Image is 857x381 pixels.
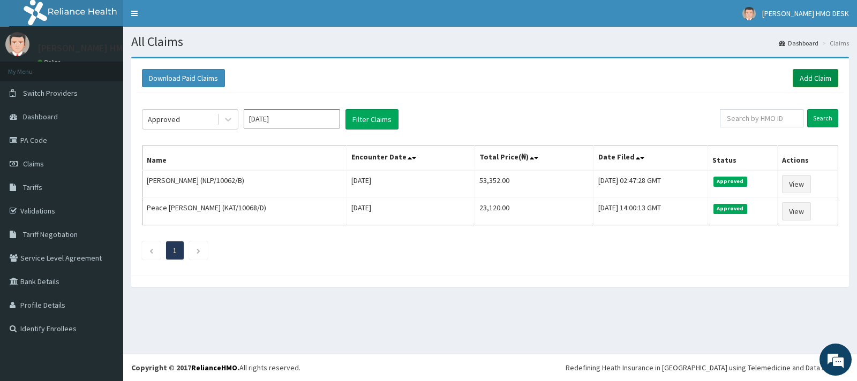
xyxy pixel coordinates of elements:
td: [DATE] [347,198,475,225]
div: Approved [148,114,180,125]
span: Approved [713,177,747,186]
span: Claims [23,159,44,169]
span: We're online! [62,119,148,227]
a: Next page [196,246,201,255]
a: RelianceHMO [191,363,237,372]
th: Encounter Date [347,146,475,171]
th: Total Price(₦) [475,146,593,171]
span: Approved [713,204,747,214]
th: Actions [777,146,838,171]
span: Switch Providers [23,88,78,98]
input: Search [807,109,838,127]
button: Filter Claims [345,109,399,129]
div: Minimize live chat window [176,5,201,31]
h1: All Claims [131,35,849,49]
th: Name [142,146,347,171]
td: [DATE] [347,170,475,198]
td: Peace [PERSON_NAME] (KAT/10068/D) [142,198,347,225]
td: 53,352.00 [475,170,593,198]
textarea: Type your message and hit 'Enter' [5,261,204,299]
span: Tariff Negotiation [23,230,78,239]
td: [PERSON_NAME] (NLP/10062/B) [142,170,347,198]
td: [DATE] 14:00:13 GMT [593,198,708,225]
strong: Copyright © 2017 . [131,363,239,372]
a: Page 1 is your current page [173,246,177,255]
a: View [782,175,811,193]
a: Previous page [149,246,154,255]
footer: All rights reserved. [123,354,857,381]
th: Date Filed [593,146,708,171]
th: Status [708,146,777,171]
div: Redefining Heath Insurance in [GEOGRAPHIC_DATA] using Telemedicine and Data Science! [566,362,849,373]
span: Dashboard [23,112,58,121]
span: Tariffs [23,182,42,192]
a: View [782,202,811,220]
li: Claims [820,39,849,48]
a: Online [37,58,63,66]
img: User Image [5,32,29,56]
input: Search by HMO ID [720,109,804,127]
td: [DATE] 02:47:28 GMT [593,170,708,198]
button: Download Paid Claims [142,69,225,87]
p: [PERSON_NAME] HMO DESK [37,43,153,53]
td: 23,120.00 [475,198,593,225]
a: Dashboard [779,39,818,48]
img: d_794563401_company_1708531726252_794563401 [20,54,43,80]
a: Add Claim [793,69,838,87]
input: Select Month and Year [244,109,340,128]
img: User Image [742,7,756,20]
span: [PERSON_NAME] HMO DESK [762,9,849,18]
div: Chat with us now [56,60,180,74]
